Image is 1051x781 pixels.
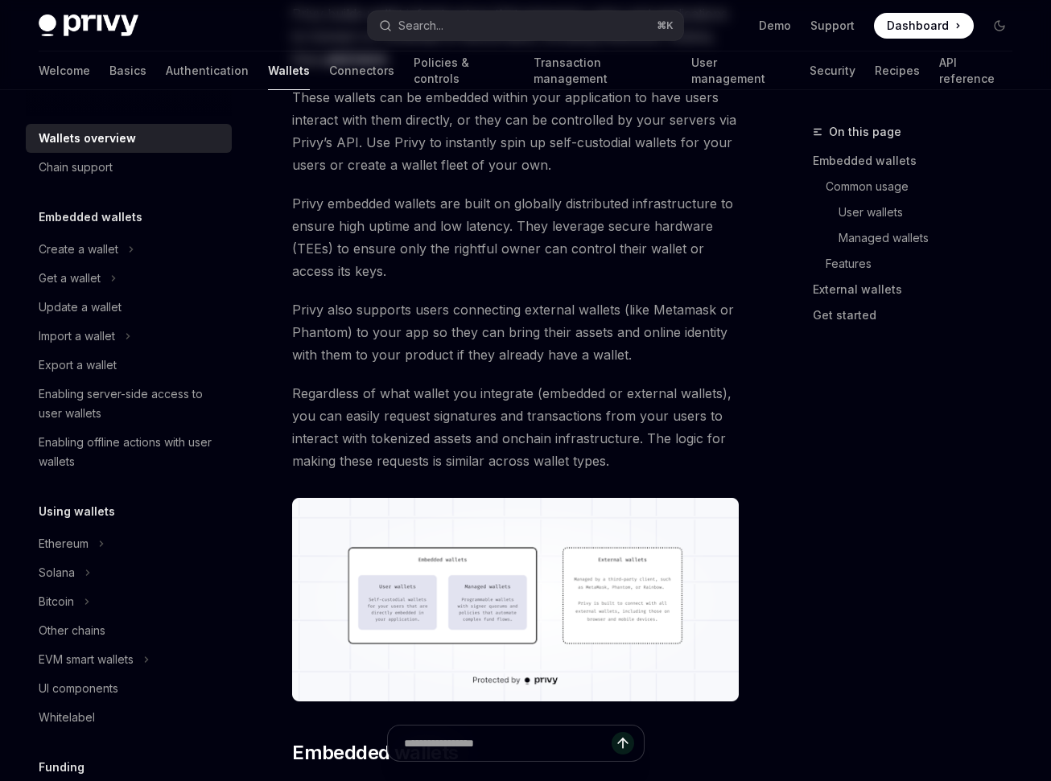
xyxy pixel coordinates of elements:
div: Import a wallet [39,327,115,346]
div: Ethereum [39,534,89,553]
a: Wallets overview [26,124,232,153]
a: Connectors [329,51,394,90]
div: Chain support [39,158,113,177]
a: UI components [26,674,232,703]
div: Enabling server-side access to user wallets [39,384,222,423]
button: Toggle EVM smart wallets section [26,645,232,674]
div: Whitelabel [39,708,95,727]
a: Policies & controls [414,51,514,90]
button: Open search [368,11,684,40]
div: UI components [39,679,118,698]
span: Privy embedded wallets are built on globally distributed infrastructure to ensure high uptime and... [292,192,739,282]
a: Wallets [268,51,310,90]
span: Dashboard [887,18,949,34]
a: User wallets [813,199,1025,225]
a: Export a wallet [26,351,232,380]
div: Create a wallet [39,240,118,259]
a: Get started [813,302,1025,328]
a: Support [810,18,855,34]
div: Search... [398,16,443,35]
button: Toggle Solana section [26,558,232,587]
span: Regardless of what wallet you integrate (embedded or external wallets), you can easily request si... [292,382,739,472]
button: Toggle dark mode [987,13,1012,39]
div: Solana [39,563,75,582]
div: Get a wallet [39,269,101,288]
a: Welcome [39,51,90,90]
a: Dashboard [874,13,974,39]
div: Other chains [39,621,105,640]
button: Toggle Create a wallet section [26,235,232,264]
a: Basics [109,51,146,90]
div: Export a wallet [39,356,117,375]
span: On this page [829,122,901,142]
div: EVM smart wallets [39,650,134,669]
h5: Using wallets [39,502,115,521]
a: User management [691,51,790,90]
input: Ask a question... [404,726,612,761]
a: Managed wallets [813,225,1025,251]
span: Privy also supports users connecting external wallets (like Metamask or Phantom) to your app so t... [292,298,739,366]
a: Chain support [26,153,232,182]
img: dark logo [39,14,138,37]
span: These wallets can be embedded within your application to have users interact with them directly, ... [292,86,739,176]
a: External wallets [813,277,1025,302]
button: Toggle Get a wallet section [26,264,232,293]
a: Whitelabel [26,703,232,732]
a: Features [813,251,1025,277]
a: Recipes [875,51,920,90]
button: Toggle Ethereum section [26,529,232,558]
button: Toggle Bitcoin section [26,587,232,616]
div: Update a wallet [39,298,122,317]
a: Authentication [166,51,249,90]
a: Enabling server-side access to user wallets [26,380,232,428]
a: Update a wallet [26,293,232,322]
span: ⌘ K [657,19,674,32]
a: Enabling offline actions with user wallets [26,428,232,476]
a: Other chains [26,616,232,645]
a: API reference [939,51,1012,90]
div: Enabling offline actions with user wallets [39,433,222,471]
button: Toggle Import a wallet section [26,322,232,351]
h5: Embedded wallets [39,208,142,227]
img: images/walletoverview.png [292,498,739,701]
a: Demo [759,18,791,34]
div: Bitcoin [39,592,74,611]
a: Security [810,51,855,90]
a: Embedded wallets [813,148,1025,174]
div: Wallets overview [39,129,136,148]
a: Common usage [813,174,1025,199]
button: Send message [612,732,634,754]
a: Transaction management [534,51,673,90]
h5: Funding [39,758,84,777]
